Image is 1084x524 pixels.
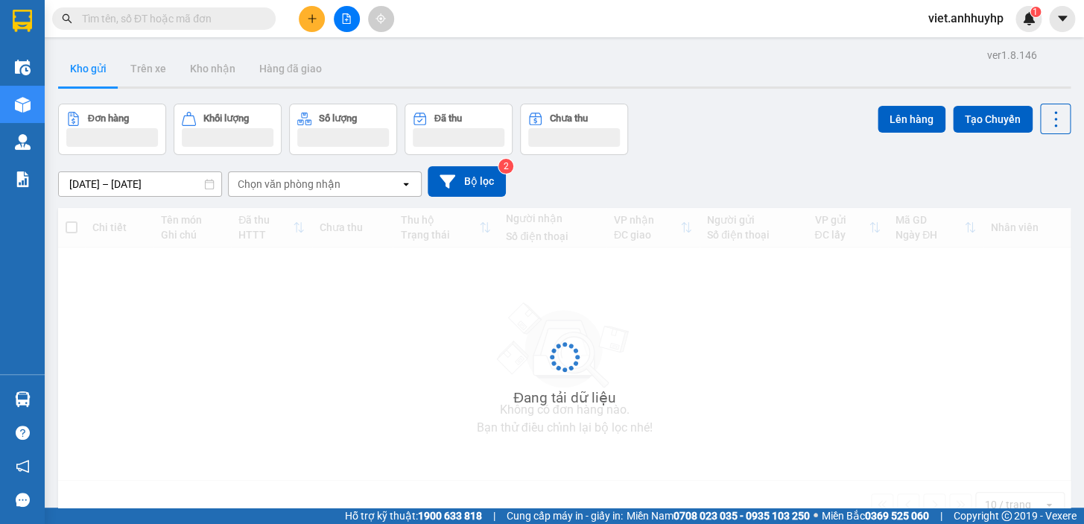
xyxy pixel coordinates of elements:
[58,104,166,155] button: Đơn hàng
[13,10,32,32] img: logo-vxr
[987,47,1037,63] div: ver 1.8.146
[673,510,810,522] strong: 0708 023 035 - 0935 103 250
[400,178,412,190] svg: open
[434,113,462,124] div: Đã thu
[16,493,30,507] span: message
[1049,6,1075,32] button: caret-down
[1001,511,1012,521] span: copyright
[15,97,31,113] img: warehouse-icon
[865,510,929,522] strong: 0369 525 060
[15,391,31,407] img: warehouse-icon
[822,508,929,524] span: Miền Bắc
[940,508,942,524] span: |
[58,51,118,86] button: Kho gửi
[289,104,397,155] button: Số lượng
[341,13,352,24] span: file-add
[878,106,945,133] button: Lên hàng
[1022,12,1036,25] img: icon-new-feature
[405,104,513,155] button: Đã thu
[550,113,588,124] div: Chưa thu
[428,166,506,197] button: Bộ lọc
[88,113,129,124] div: Đơn hàng
[1030,7,1041,17] sup: 1
[368,6,394,32] button: aim
[15,60,31,75] img: warehouse-icon
[334,6,360,32] button: file-add
[375,13,386,24] span: aim
[814,513,818,519] span: ⚪️
[174,104,282,155] button: Khối lượng
[307,13,317,24] span: plus
[118,51,178,86] button: Trên xe
[15,171,31,187] img: solution-icon
[178,51,247,86] button: Kho nhận
[418,510,482,522] strong: 1900 633 818
[62,13,72,24] span: search
[953,106,1033,133] button: Tạo Chuyến
[16,426,30,440] span: question-circle
[82,10,258,27] input: Tìm tên, số ĐT hoặc mã đơn
[627,508,810,524] span: Miền Nam
[520,104,628,155] button: Chưa thu
[247,51,334,86] button: Hàng đã giao
[15,134,31,150] img: warehouse-icon
[1056,12,1069,25] span: caret-down
[16,459,30,473] span: notification
[59,172,221,196] input: Select a date range.
[203,113,249,124] div: Khối lượng
[916,9,1015,28] span: viet.anhhuyhp
[319,113,357,124] div: Số lượng
[498,159,513,174] sup: 2
[345,508,482,524] span: Hỗ trợ kỹ thuật:
[1033,7,1038,17] span: 1
[493,508,495,524] span: |
[299,6,325,32] button: plus
[513,387,615,409] div: Đang tải dữ liệu
[507,508,623,524] span: Cung cấp máy in - giấy in:
[238,177,340,192] div: Chọn văn phòng nhận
